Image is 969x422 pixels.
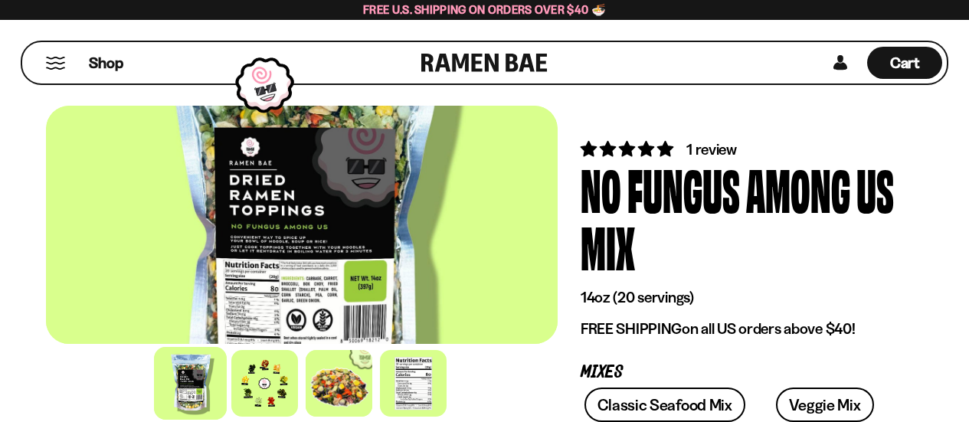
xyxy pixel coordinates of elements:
span: Free U.S. Shipping on Orders over $40 🍜 [363,2,606,17]
div: Us [856,160,894,218]
div: Among [746,160,850,218]
p: 14oz (20 servings) [581,288,900,307]
a: Veggie Mix [776,388,874,422]
span: Shop [89,53,123,74]
p: on all US orders above $40! [581,319,900,339]
button: Mobile Menu Trigger [45,57,66,70]
strong: FREE SHIPPING [581,319,682,338]
span: Cart [890,54,920,72]
a: Classic Seafood Mix [584,388,745,422]
div: Mix [581,218,635,275]
span: 1 review [686,140,737,159]
a: Shop [89,47,123,79]
span: 5.00 stars [581,139,676,159]
div: Fungus [627,160,740,218]
a: Cart [867,42,942,83]
p: Mixes [581,365,900,380]
div: No [581,160,621,218]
